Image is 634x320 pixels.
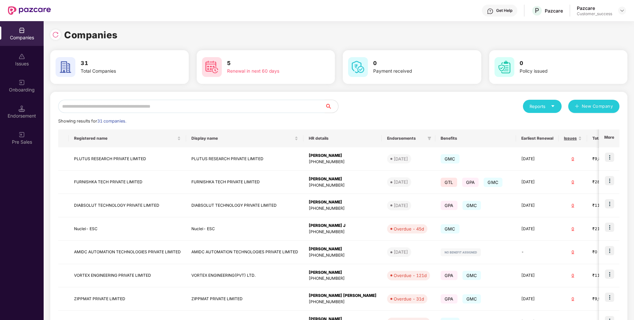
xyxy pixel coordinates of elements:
div: [PERSON_NAME] J [309,223,376,229]
div: Policy issued [520,68,603,75]
td: FURNISHKA TECH PRIVATE LIMITED [69,171,186,194]
div: 0 [564,296,582,302]
div: 0 [564,226,582,232]
span: GPA [441,201,457,210]
td: - [516,241,559,264]
div: ₹9,81,767.08 [592,156,625,162]
div: ₹28,17,206.34 [592,179,625,185]
td: [DATE] [516,147,559,171]
div: Total Companies [81,68,164,75]
img: svg+xml;base64,PHN2ZyB3aWR0aD0iMjAiIGhlaWdodD0iMjAiIHZpZXdCb3g9IjAgMCAyMCAyMCIgZmlsbD0ibm9uZSIgeG... [19,79,25,86]
div: 0 [564,156,582,162]
img: svg+xml;base64,PHN2ZyBpZD0iSXNzdWVzX2Rpc2FibGVkIiB4bWxucz0iaHR0cDovL3d3dy53My5vcmcvMjAwMC9zdmciIH... [19,53,25,60]
img: svg+xml;base64,PHN2ZyBpZD0iRHJvcGRvd24tMzJ4MzIiIHhtbG5zPSJodHRwOi8vd3d3LnczLm9yZy8yMDAwL3N2ZyIgd2... [619,8,625,13]
img: svg+xml;base64,PHN2ZyB3aWR0aD0iMTQuNSIgaGVpZ2h0PSIxNC41IiB2aWV3Qm94PSIwIDAgMTYgMTYiIGZpbGw9Im5vbm... [19,105,25,112]
td: [DATE] [516,217,559,241]
th: Issues [559,129,587,147]
div: [DATE] [394,249,408,255]
span: New Company [582,103,613,110]
td: [DATE] [516,287,559,311]
img: svg+xml;base64,PHN2ZyB4bWxucz0iaHR0cDovL3d3dy53My5vcmcvMjAwMC9zdmciIHdpZHRoPSI2MCIgaGVpZ2h0PSI2MC... [202,57,222,77]
td: AMIDC AUTOMATION TECHNOLOGIES PRIVATE LIMITED [186,241,303,264]
div: Reports [530,103,555,110]
span: Display name [191,136,293,141]
span: plus [575,104,579,109]
div: Overdue - 45d [394,226,424,232]
span: Endorsements [387,136,425,141]
td: [DATE] [516,264,559,288]
img: New Pazcare Logo [8,6,51,15]
div: ₹0 [592,249,625,255]
td: PLUTUS RESEARCH PRIVATE LIMITED [69,147,186,171]
div: 0 [564,202,582,209]
td: [DATE] [516,194,559,217]
span: filter [427,136,431,140]
th: More [599,129,619,147]
td: [DATE] [516,171,559,194]
div: Customer_success [577,11,612,17]
img: svg+xml;base64,PHN2ZyB4bWxucz0iaHR0cDovL3d3dy53My5vcmcvMjAwMC9zdmciIHdpZHRoPSIxMjIiIGhlaWdodD0iMj... [441,248,481,256]
img: icon [605,199,614,208]
img: svg+xml;base64,PHN2ZyB3aWR0aD0iMjAiIGhlaWdodD0iMjAiIHZpZXdCb3g9IjAgMCAyMCAyMCIgZmlsbD0ibm9uZSIgeG... [19,131,25,138]
span: GMC [462,201,481,210]
td: VORTEX ENGINEERING PRIVATE LIMITED [69,264,186,288]
span: filter [426,134,433,142]
td: Nuclei- ESC [186,217,303,241]
button: plusNew Company [568,100,619,113]
span: 31 companies. [97,119,126,124]
span: Showing results for [58,119,126,124]
td: DIABSOLUT TECHNOLOGY PRIVATE LIMITED [186,194,303,217]
td: ZIPPMAT PRIVATE LIMITED [186,287,303,311]
th: Benefits [435,129,516,147]
div: Renewal in next 60 days [227,68,310,75]
span: Registered name [74,136,176,141]
img: icon [605,176,614,185]
td: ZIPPMAT PRIVATE LIMITED [69,287,186,311]
div: [DATE] [394,202,408,209]
img: svg+xml;base64,PHN2ZyB4bWxucz0iaHR0cDovL3d3dy53My5vcmcvMjAwMC9zdmciIHdpZHRoPSI2MCIgaGVpZ2h0PSI2MC... [348,57,368,77]
div: ₹21,21,640 [592,226,625,232]
span: GMC [441,154,459,163]
span: P [535,7,539,15]
button: search [325,100,338,113]
img: icon [605,293,614,302]
h3: 5 [227,59,310,68]
div: [PERSON_NAME] [309,246,376,252]
th: Total Premium [587,129,631,147]
div: [PHONE_NUMBER] [309,229,376,235]
div: [PHONE_NUMBER] [309,182,376,189]
span: search [325,104,338,109]
div: [PHONE_NUMBER] [309,252,376,259]
h3: 31 [81,59,164,68]
th: HR details [303,129,382,147]
div: 0 [564,249,582,255]
div: ₹11,74,148.38 [592,272,625,279]
div: [PERSON_NAME] [309,153,376,159]
td: PLUTUS RESEARCH PRIVATE LIMITED [186,147,303,171]
div: 0 [564,179,582,185]
span: GPA [441,294,457,303]
div: Overdue - 31d [394,296,424,302]
img: svg+xml;base64,PHN2ZyB4bWxucz0iaHR0cDovL3d3dy53My5vcmcvMjAwMC9zdmciIHdpZHRoPSI2MCIgaGVpZ2h0PSI2MC... [495,57,514,77]
div: [DATE] [394,179,408,185]
img: icon [605,269,614,279]
h3: 0 [520,59,603,68]
th: Registered name [69,129,186,147]
td: Nuclei- ESC [69,217,186,241]
span: GMC [462,271,481,280]
div: [PHONE_NUMBER] [309,299,376,305]
img: svg+xml;base64,PHN2ZyBpZD0iUmVsb2FkLTMyeDMyIiB4bWxucz0iaHR0cDovL3d3dy53My5vcmcvMjAwMC9zdmciIHdpZH... [52,31,59,38]
div: Pazcare [577,5,612,11]
td: VORTEX ENGINEERING(PVT) LTD. [186,264,303,288]
div: [DATE] [394,156,408,162]
th: Earliest Renewal [516,129,559,147]
div: [PERSON_NAME] [309,176,376,182]
span: Total Premium [592,136,620,141]
div: [PERSON_NAME] [309,199,376,205]
div: [PHONE_NUMBER] [309,275,376,282]
img: icon [605,153,614,162]
div: Payment received [373,68,456,75]
img: svg+xml;base64,PHN2ZyBpZD0iQ29tcGFuaWVzIiB4bWxucz0iaHR0cDovL3d3dy53My5vcmcvMjAwMC9zdmciIHdpZHRoPS... [19,27,25,34]
th: Display name [186,129,303,147]
div: [PHONE_NUMBER] [309,159,376,165]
